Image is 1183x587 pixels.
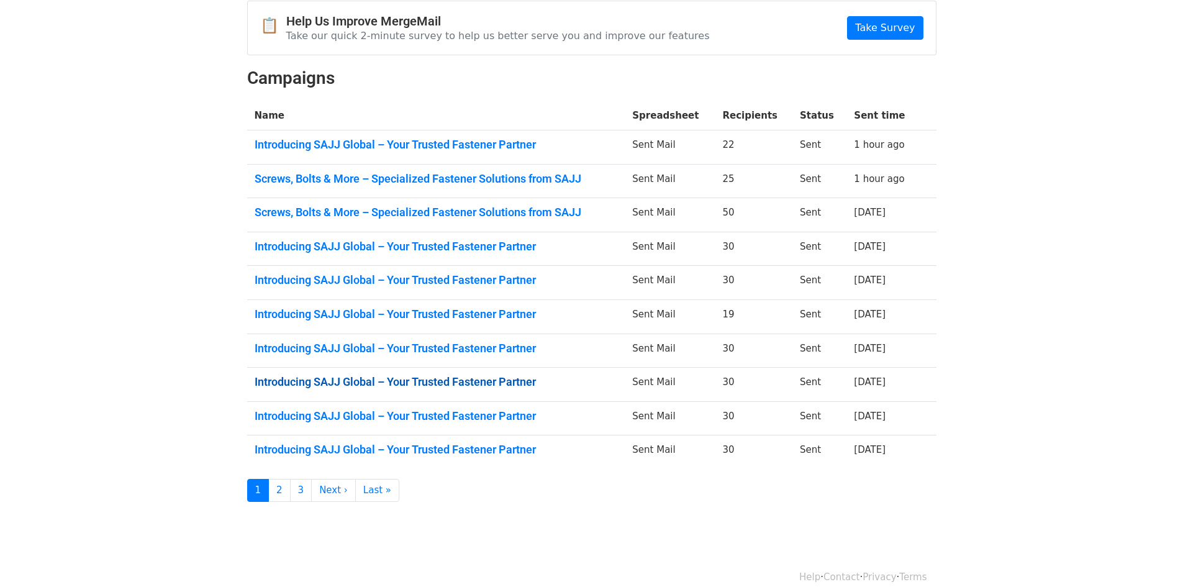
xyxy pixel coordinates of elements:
[792,232,846,266] td: Sent
[792,198,846,232] td: Sent
[715,232,792,266] td: 30
[715,401,792,435] td: 30
[792,368,846,402] td: Sent
[792,435,846,469] td: Sent
[847,16,923,40] a: Take Survey
[792,164,846,198] td: Sent
[799,571,820,583] a: Help
[715,435,792,469] td: 30
[311,479,356,502] a: Next ›
[625,164,715,198] td: Sent Mail
[255,206,618,219] a: Screws, Bolts & More – Specialized Fastener Solutions from SAJJ
[715,334,792,368] td: 30
[255,443,618,457] a: Introducing SAJJ Global – Your Trusted Fastener Partner
[255,307,618,321] a: Introducing SAJJ Global – Your Trusted Fastener Partner
[625,300,715,334] td: Sent Mail
[854,376,886,388] a: [DATE]
[255,273,618,287] a: Introducing SAJJ Global – Your Trusted Fastener Partner
[247,68,936,89] h2: Campaigns
[286,29,710,42] p: Take our quick 2-minute survey to help us better serve you and improve our features
[715,368,792,402] td: 30
[715,266,792,300] td: 30
[854,275,886,286] a: [DATE]
[792,401,846,435] td: Sent
[854,241,886,252] a: [DATE]
[355,479,399,502] a: Last »
[854,343,886,354] a: [DATE]
[268,479,291,502] a: 2
[792,300,846,334] td: Sent
[863,571,896,583] a: Privacy
[715,164,792,198] td: 25
[854,411,886,422] a: [DATE]
[625,401,715,435] td: Sent Mail
[899,571,927,583] a: Terms
[715,198,792,232] td: 50
[625,266,715,300] td: Sent Mail
[792,101,846,130] th: Status
[846,101,920,130] th: Sent time
[625,130,715,165] td: Sent Mail
[1121,527,1183,587] div: 聊天小工具
[715,130,792,165] td: 22
[792,130,846,165] td: Sent
[854,173,904,184] a: 1 hour ago
[255,409,618,423] a: Introducing SAJJ Global – Your Trusted Fastener Partner
[792,334,846,368] td: Sent
[286,14,710,29] h4: Help Us Improve MergeMail
[260,17,286,35] span: 📋
[854,139,904,150] a: 1 hour ago
[625,368,715,402] td: Sent Mail
[625,101,715,130] th: Spreadsheet
[1121,527,1183,587] iframe: Chat Widget
[625,198,715,232] td: Sent Mail
[247,101,625,130] th: Name
[625,435,715,469] td: Sent Mail
[854,309,886,320] a: [DATE]
[854,207,886,218] a: [DATE]
[823,571,859,583] a: Contact
[255,172,618,186] a: Screws, Bolts & More – Specialized Fastener Solutions from SAJJ
[255,138,618,152] a: Introducing SAJJ Global – Your Trusted Fastener Partner
[290,479,312,502] a: 3
[625,334,715,368] td: Sent Mail
[255,240,618,253] a: Introducing SAJJ Global – Your Trusted Fastener Partner
[715,300,792,334] td: 19
[255,375,618,389] a: Introducing SAJJ Global – Your Trusted Fastener Partner
[792,266,846,300] td: Sent
[255,342,618,355] a: Introducing SAJJ Global – Your Trusted Fastener Partner
[854,444,886,455] a: [DATE]
[625,232,715,266] td: Sent Mail
[715,101,792,130] th: Recipients
[247,479,270,502] a: 1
